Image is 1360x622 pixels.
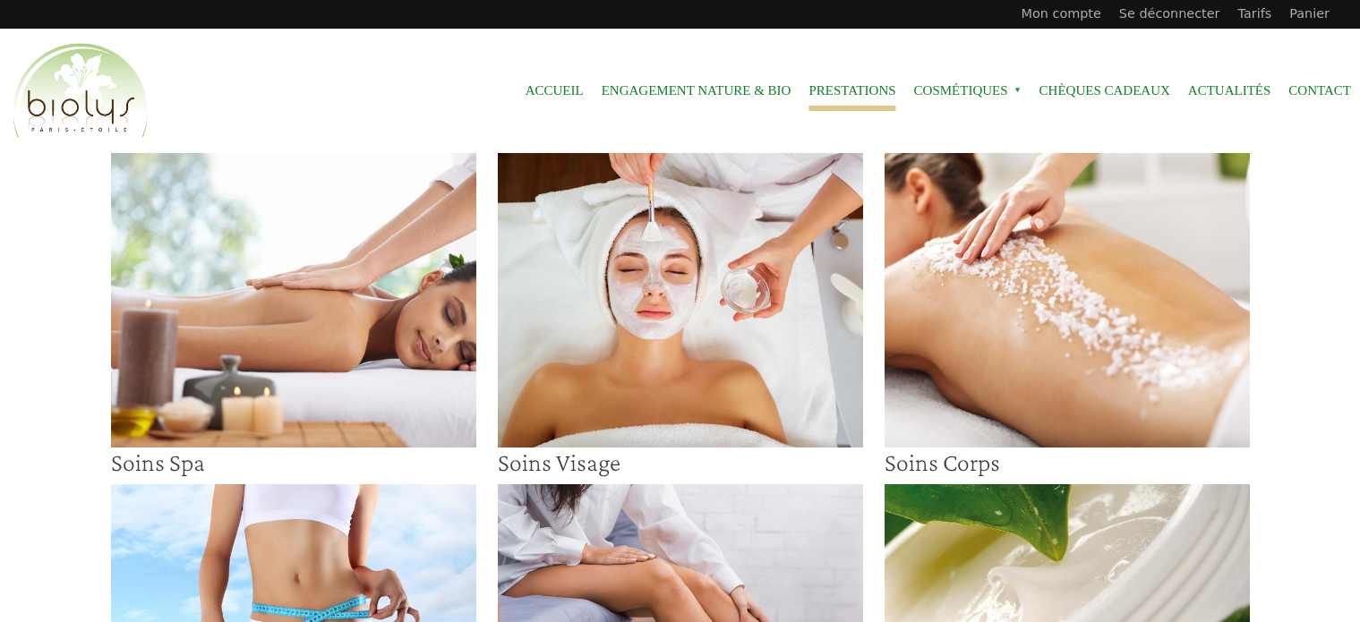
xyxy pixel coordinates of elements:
a: Chèques cadeaux [1039,71,1170,111]
a: Engagement Nature & Bio [602,71,791,111]
a: Prestations [808,71,895,111]
img: soins spa institut biolys paris [111,153,476,447]
img: Soins Corps [885,153,1250,447]
a: Actualités [1188,71,1271,111]
span: » [1014,87,1022,94]
a: Accueil [526,71,584,111]
img: Accueil [9,40,152,142]
h3: Soins Visage [498,447,863,478]
span: Cosmétiques [914,71,1022,111]
h3: Soins Spa [111,447,476,478]
img: Soins visage institut biolys paris [498,153,863,447]
a: Contact [1288,71,1351,111]
h3: Soins Corps [885,447,1250,478]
